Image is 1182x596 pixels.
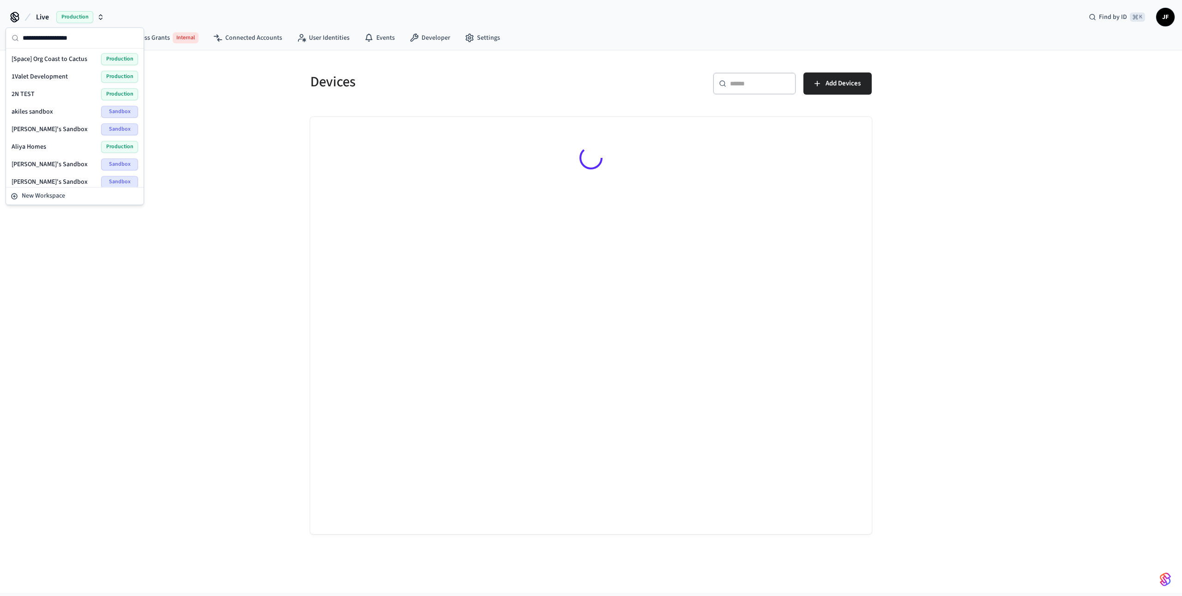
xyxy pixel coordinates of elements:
[56,11,93,23] span: Production
[310,72,585,91] h5: Devices
[12,125,88,134] span: [PERSON_NAME]'s Sandbox
[12,142,46,151] span: Aliya Homes
[1156,8,1175,26] button: JF
[12,160,88,169] span: [PERSON_NAME]'s Sandbox
[12,72,68,81] span: 1Valet Development
[113,29,206,47] a: Access GrantsInternal
[357,30,402,46] a: Events
[1099,12,1127,22] span: Find by ID
[22,191,65,201] span: New Workspace
[402,30,458,46] a: Developer
[458,30,507,46] a: Settings
[6,48,144,187] div: Suggestions
[101,141,138,153] span: Production
[1081,9,1152,25] div: Find by ID⌘ K
[101,88,138,100] span: Production
[12,177,88,187] span: [PERSON_NAME]'s Sandbox
[101,71,138,83] span: Production
[289,30,357,46] a: User Identities
[1157,9,1174,25] span: JF
[173,32,199,43] span: Internal
[1130,12,1145,22] span: ⌘ K
[1160,572,1171,587] img: SeamLogoGradient.69752ec5.svg
[101,53,138,65] span: Production
[101,106,138,118] span: Sandbox
[12,54,87,64] span: [Space] Org Coast to Cactus
[12,107,53,116] span: akiles sandbox
[101,176,138,188] span: Sandbox
[12,90,35,99] span: 2N TEST
[101,158,138,170] span: Sandbox
[206,30,289,46] a: Connected Accounts
[826,78,861,90] span: Add Devices
[803,72,872,95] button: Add Devices
[7,188,143,204] button: New Workspace
[36,12,49,23] span: Live
[101,123,138,135] span: Sandbox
